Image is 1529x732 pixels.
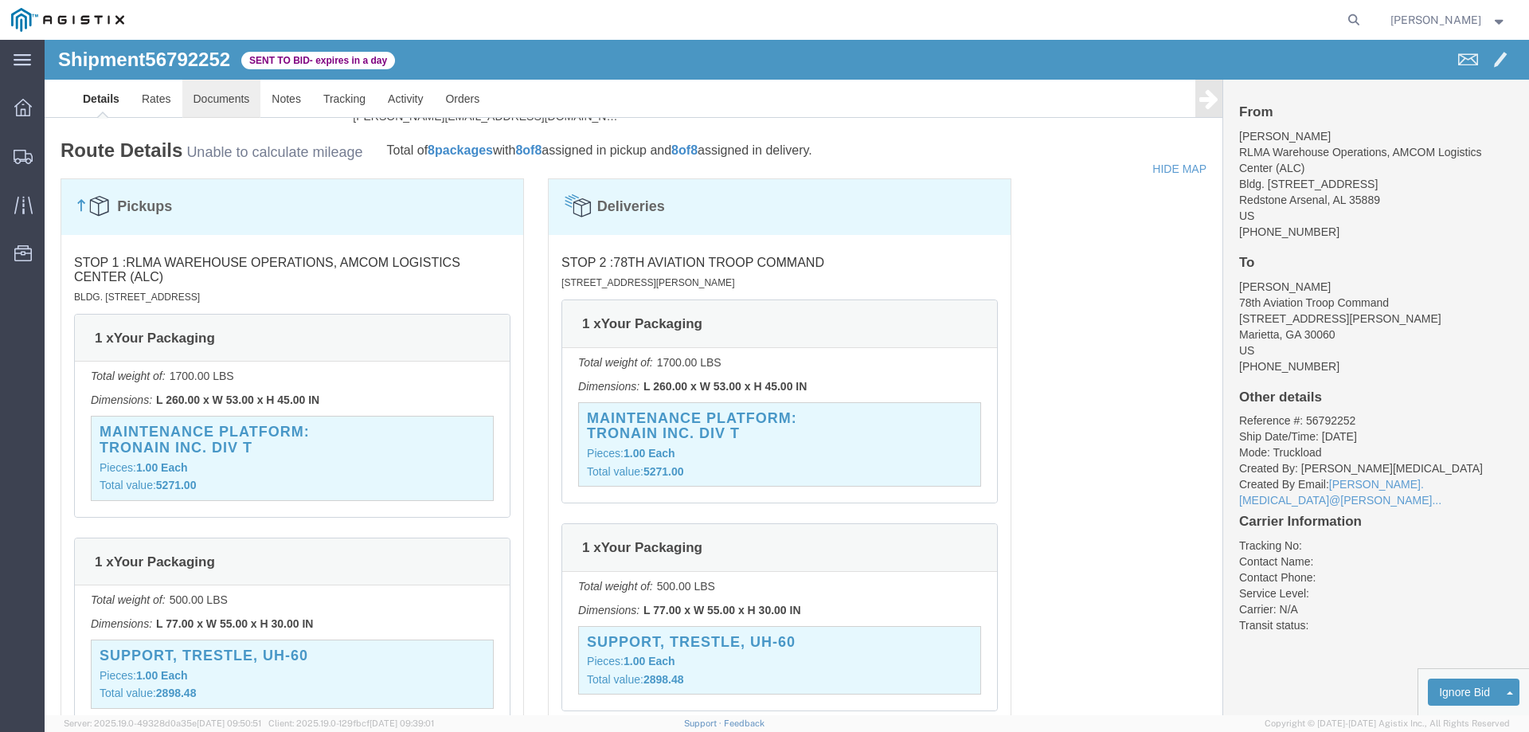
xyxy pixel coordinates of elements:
span: Client: 2025.19.0-129fbcf [268,718,434,728]
iframe: FS Legacy Container [45,40,1529,715]
img: logo [11,8,124,32]
span: [DATE] 09:39:01 [370,718,434,728]
span: [DATE] 09:50:51 [197,718,261,728]
span: Cierra Brown [1390,11,1481,29]
button: [PERSON_NAME] [1390,10,1507,29]
a: Feedback [724,718,764,728]
span: Copyright © [DATE]-[DATE] Agistix Inc., All Rights Reserved [1265,717,1510,730]
span: Server: 2025.19.0-49328d0a35e [64,718,261,728]
a: Support [684,718,724,728]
